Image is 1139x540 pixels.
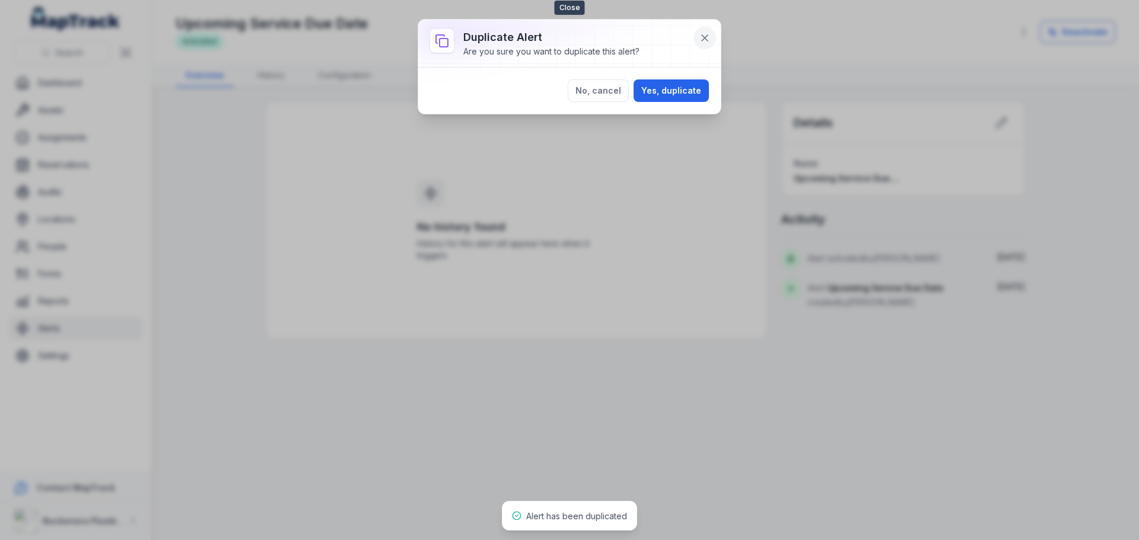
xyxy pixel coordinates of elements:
button: Yes, duplicate [634,79,709,102]
span: Alert has been duplicated [526,511,627,521]
h3: Duplicate alert [463,29,640,46]
button: No, cancel [568,79,629,102]
span: Close [555,1,585,15]
div: Are you sure you want to duplicate this alert? [463,46,640,57]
